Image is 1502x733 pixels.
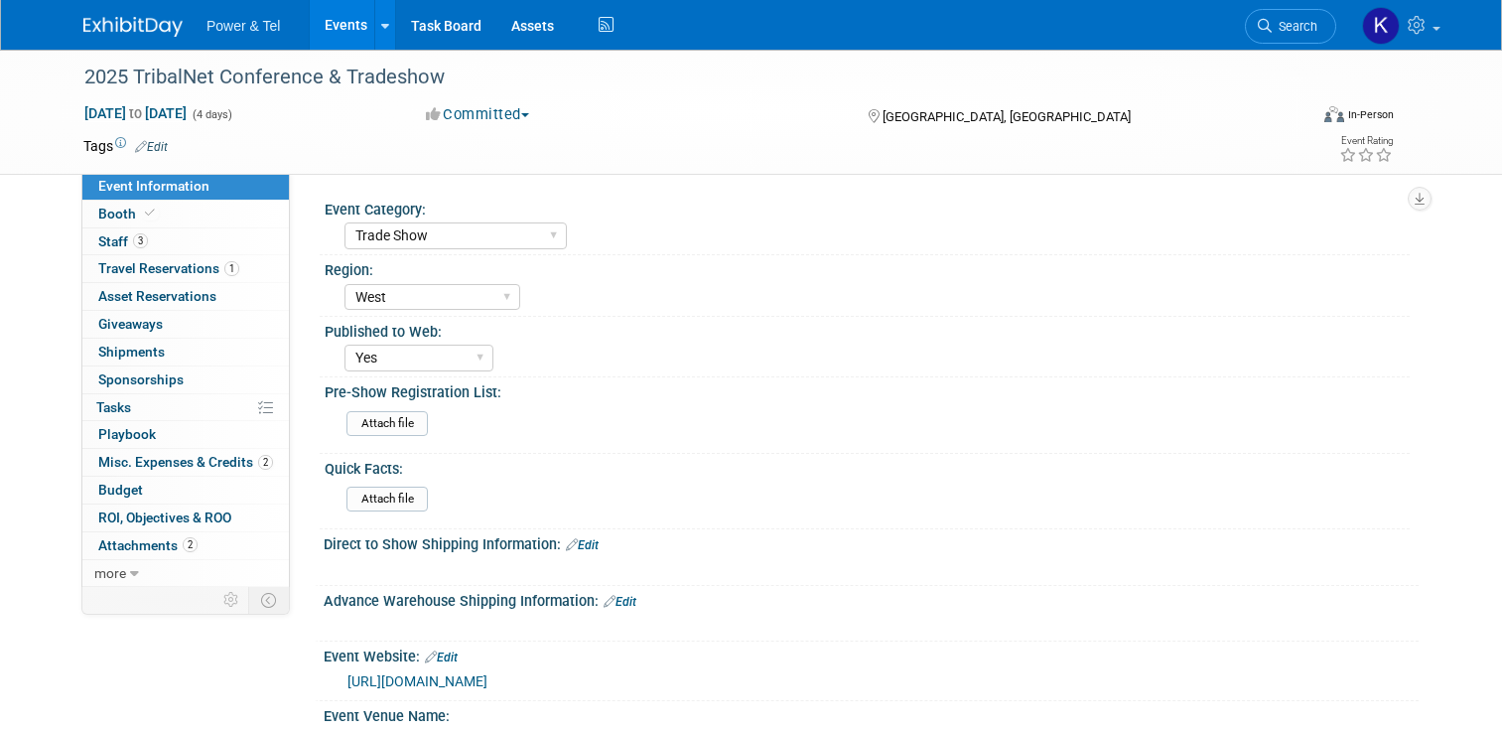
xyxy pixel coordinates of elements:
[324,701,1419,726] div: Event Venue Name:
[98,233,148,249] span: Staff
[98,510,231,525] span: ROI, Objectives & ROO
[82,449,289,476] a: Misc. Expenses & Credits2
[98,454,273,470] span: Misc. Expenses & Credits
[82,201,289,227] a: Booth
[214,587,249,613] td: Personalize Event Tab Strip
[83,136,168,156] td: Tags
[82,477,289,504] a: Budget
[135,140,168,154] a: Edit
[325,255,1410,280] div: Region:
[82,394,289,421] a: Tasks
[324,529,1419,555] div: Direct to Show Shipping Information:
[1272,19,1317,34] span: Search
[82,532,289,559] a: Attachments2
[98,537,198,553] span: Attachments
[258,455,273,470] span: 2
[82,283,289,310] a: Asset Reservations
[324,642,1419,667] div: Event Website:
[419,104,537,125] button: Committed
[94,565,126,581] span: more
[249,587,290,613] td: Toggle Event Tabs
[98,288,216,304] span: Asset Reservations
[98,206,159,221] span: Booth
[325,377,1410,402] div: Pre-Show Registration List:
[98,371,184,387] span: Sponsorships
[98,426,156,442] span: Playbook
[82,173,289,200] a: Event Information
[425,651,458,664] a: Edit
[325,317,1410,342] div: Published to Web:
[1347,107,1394,122] div: In-Person
[325,454,1410,479] div: Quick Facts:
[133,233,148,248] span: 3
[98,316,163,332] span: Giveaways
[191,108,232,121] span: (4 days)
[98,260,239,276] span: Travel Reservations
[206,18,280,34] span: Power & Tel
[566,538,599,552] a: Edit
[82,505,289,531] a: ROI, Objectives & ROO
[324,586,1419,612] div: Advance Warehouse Shipping Information:
[77,60,1283,95] div: 2025 TribalNet Conference & Tradeshow
[145,208,155,219] i: Booth reservation complete
[126,105,145,121] span: to
[1362,7,1400,45] img: Kelley Hood
[82,339,289,366] a: Shipments
[1324,106,1344,122] img: Format-Inperson.png
[98,482,143,498] span: Budget
[82,228,289,255] a: Staff3
[83,17,183,37] img: ExhibitDay
[347,673,487,689] a: [URL][DOMAIN_NAME]
[96,399,131,415] span: Tasks
[82,255,289,282] a: Travel Reservations1
[604,595,636,609] a: Edit
[1245,9,1336,44] a: Search
[325,195,1410,220] div: Event Category:
[98,344,165,360] span: Shipments
[98,178,209,194] span: Event Information
[1339,136,1393,146] div: Event Rating
[183,537,198,552] span: 2
[883,109,1131,124] span: [GEOGRAPHIC_DATA], [GEOGRAPHIC_DATA]
[82,311,289,338] a: Giveaways
[224,261,239,276] span: 1
[82,421,289,448] a: Playbook
[82,366,289,393] a: Sponsorships
[82,560,289,587] a: more
[83,104,188,122] span: [DATE] [DATE]
[1200,103,1394,133] div: Event Format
